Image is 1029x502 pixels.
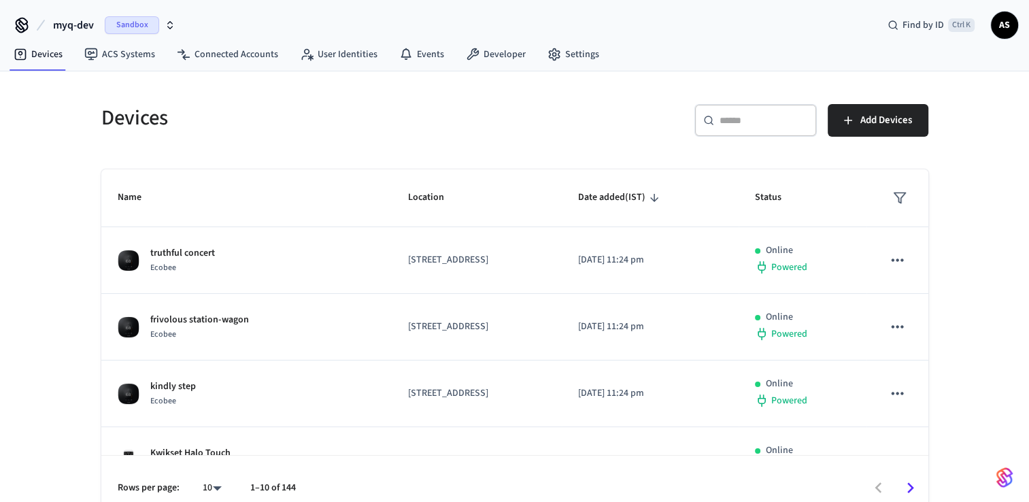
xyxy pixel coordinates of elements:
[578,253,722,267] p: [DATE] 11:24 pm
[118,250,139,271] img: ecobee_lite_3
[105,16,159,34] span: Sandbox
[73,42,166,67] a: ACS Systems
[3,42,73,67] a: Devices
[766,244,793,258] p: Online
[860,112,912,129] span: Add Devices
[408,253,545,267] p: [STREET_ADDRESS]
[766,310,793,324] p: Online
[771,394,807,407] span: Powered
[408,320,545,334] p: [STREET_ADDRESS]
[289,42,388,67] a: User Identities
[408,453,545,467] p: Main Home4
[118,450,139,471] img: Kwikset Halo Touchscreen Wifi Enabled Smart Lock, Polished Chrome, Front
[766,444,793,458] p: Online
[771,327,807,341] span: Powered
[101,104,507,132] h5: Devices
[150,262,176,273] span: Ecobee
[755,187,799,208] span: Status
[578,320,722,334] p: [DATE] 11:24 pm
[118,316,139,338] img: ecobee_lite_3
[828,104,928,137] button: Add Devices
[537,42,610,67] a: Settings
[771,261,807,274] span: Powered
[455,42,537,67] a: Developer
[53,17,94,33] span: myq-dev
[150,395,176,407] span: Ecobee
[388,42,455,67] a: Events
[578,187,663,208] span: Date added(IST)
[150,446,231,461] p: Kwikset Halo Touch
[166,42,289,67] a: Connected Accounts
[578,386,722,401] p: [DATE] 11:24 pm
[948,18,975,32] span: Ctrl K
[408,187,462,208] span: Location
[408,386,545,401] p: [STREET_ADDRESS]
[903,18,944,32] span: Find by ID
[150,380,196,394] p: kindly step
[118,187,159,208] span: Name
[992,13,1017,37] span: AS
[996,467,1013,488] img: SeamLogoGradient.69752ec5.svg
[766,377,793,391] p: Online
[991,12,1018,39] button: AS
[578,453,722,467] p: [DATE] 3:15 pm
[150,329,176,340] span: Ecobee
[150,246,215,261] p: truthful concert
[118,481,180,495] p: Rows per page:
[877,13,985,37] div: Find by IDCtrl K
[250,481,296,495] p: 1–10 of 144
[118,383,139,405] img: ecobee_lite_3
[150,313,249,327] p: frivolous station-wagon
[196,478,229,498] div: 10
